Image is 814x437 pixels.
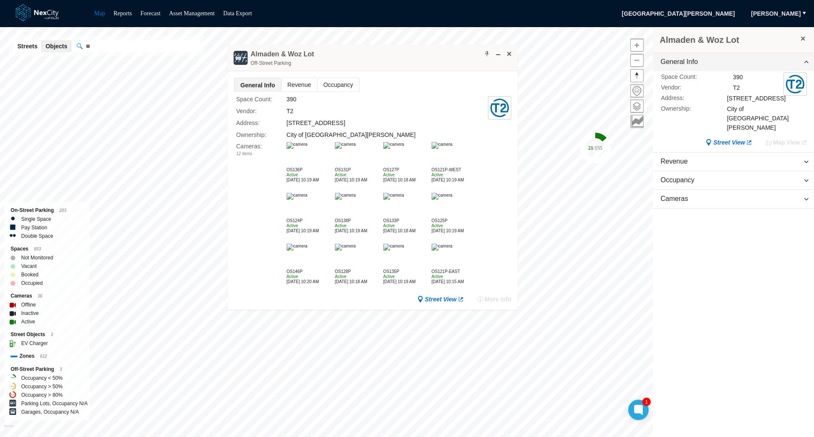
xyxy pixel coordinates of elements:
label: Booked [21,270,39,279]
label: Not Monitored [21,253,53,262]
span: Active [335,173,346,177]
div: OS124P [287,218,329,223]
span: Street View [713,139,745,147]
span: Occupancy [318,78,359,92]
button: Home [630,84,644,97]
span: Reset bearing to north [631,70,643,82]
button: Zoom in [630,39,644,52]
div: [DATE] 10:19 AM [432,178,474,183]
img: camera [287,244,307,251]
div: OS136P [287,167,329,173]
a: Asset Management [169,10,215,17]
span: [PERSON_NAME] [751,9,801,18]
div: On-Street Parking [11,206,83,215]
label: Active [21,317,35,326]
button: Reset bearing to north [630,69,644,82]
div: 390 [733,72,808,82]
label: Offline [21,301,36,309]
a: Street View [417,295,464,303]
div: [DATE] 10:19 AM [287,228,329,234]
img: camera [432,142,452,149]
label: Space Count : [236,95,287,104]
a: Mapbox homepage [4,425,14,434]
span: General Info [234,78,281,92]
button: Layers management [630,100,644,113]
label: Space Count : [661,72,720,82]
div: OS128P [335,269,377,274]
label: Address : [236,118,287,128]
div: OS146P [287,269,329,274]
img: camera [383,193,404,200]
img: camera [383,244,404,251]
button: Key metrics [630,115,644,128]
div: OS131P [335,167,377,173]
span: Active [383,274,395,279]
span: Active [335,274,346,279]
span: 612 [40,354,47,359]
span: Active [432,274,443,279]
div: [DATE] 10:19 AM [335,178,377,183]
div: [DATE] 10:18 AM [335,279,377,284]
div: Off-Street Parking [11,365,83,374]
img: camera [335,244,356,251]
label: Occupancy > 50% [21,382,63,391]
label: Ownership : [236,130,287,139]
div: [DATE] 10:19 AM [432,228,474,234]
label: Ownership : [661,104,714,132]
span: Active [335,223,346,228]
label: Vendor : [236,106,287,116]
div: Double-click to make header text selectable [251,50,314,67]
div: OS135P [383,269,426,274]
label: Double Space [21,232,53,240]
tspan: 21 [588,145,593,151]
a: Forecast [140,10,160,17]
img: camera [383,142,404,149]
span: Active [432,173,443,177]
div: [DATE] 10:19 AM [383,279,426,284]
span: Zoom out [631,54,643,67]
img: camera [432,244,452,251]
img: camera [335,193,356,200]
div: 390 [287,95,488,104]
label: Occupied [21,279,43,287]
div: [DATE] 10:18 AM [383,228,426,234]
label: Cameras : [236,143,262,150]
div: [DATE] 10:19 AM [287,178,329,183]
span: Active [432,223,443,228]
label: Garages, Occupancy N/A [21,408,79,416]
label: Vendor : [661,83,720,92]
span: Active [287,274,298,279]
label: Inactive [21,309,39,317]
button: [PERSON_NAME] [746,7,806,20]
span: Cameras [661,194,688,204]
h4: Double-click to make header text selectable [251,50,314,59]
img: camera [335,142,356,149]
span: Occupancy [661,175,694,185]
span: 3 [50,332,53,337]
a: Data Export [223,10,252,17]
span: Active [287,223,298,228]
div: [DATE] 10:19 AM [335,228,377,234]
img: camera [287,193,307,200]
span: Zoom in [631,39,643,51]
label: Pay Station [21,223,47,232]
span: Revenue [661,157,688,167]
span: Objects [45,42,67,50]
img: camera [287,142,307,149]
a: Street View [705,139,753,147]
div: [DATE] 10:20 AM [287,279,329,284]
div: OS121P-WEST [432,167,474,173]
span: Streets [17,42,37,50]
span: Active [287,173,298,177]
label: Vacant [21,262,36,270]
h3: Almaden & Woz Lot [660,34,799,46]
div: Off-Street Parking [251,59,314,67]
div: OS133P [383,218,426,223]
div: T2 [733,83,808,92]
div: T2 [287,106,488,116]
span: Street View [425,295,457,303]
img: camera [432,193,452,200]
div: [DATE] 10:18 AM [383,178,426,183]
span: 3 [60,367,62,372]
div: OS127P [383,167,426,173]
